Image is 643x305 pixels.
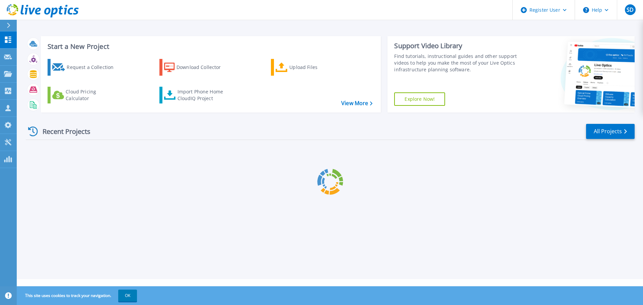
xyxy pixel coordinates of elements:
[289,61,343,74] div: Upload Files
[271,59,346,76] a: Upload Files
[177,88,230,102] div: Import Phone Home CloudIQ Project
[394,92,445,106] a: Explore Now!
[67,61,120,74] div: Request a Collection
[394,42,520,50] div: Support Video Library
[394,53,520,73] div: Find tutorials, instructional guides and other support videos to help you make the most of your L...
[159,59,234,76] a: Download Collector
[66,88,119,102] div: Cloud Pricing Calculator
[118,290,137,302] button: OK
[627,7,634,12] span: SD
[176,61,230,74] div: Download Collector
[48,43,372,50] h3: Start a New Project
[586,124,635,139] a: All Projects
[18,290,137,302] span: This site uses cookies to track your navigation.
[341,100,372,106] a: View More
[26,123,99,140] div: Recent Projects
[48,59,122,76] a: Request a Collection
[48,87,122,103] a: Cloud Pricing Calculator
